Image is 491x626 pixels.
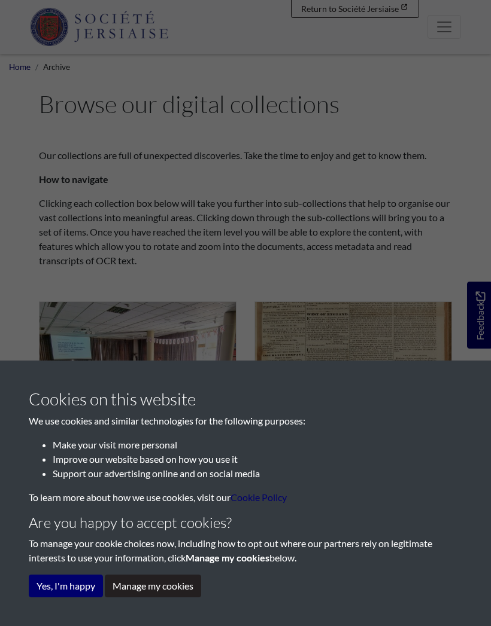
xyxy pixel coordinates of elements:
a: learn more about cookies [231,491,287,503]
p: To learn more about how we use cookies, visit our [29,490,462,505]
strong: Manage my cookies [186,552,269,563]
li: Support our advertising online and on social media [53,466,462,481]
button: Yes, I'm happy [29,575,103,597]
p: To manage your cookie choices now, including how to opt out where our partners rely on legitimate... [29,536,462,565]
h4: Are you happy to accept cookies? [29,514,462,532]
p: We use cookies and similar technologies for the following purposes: [29,414,462,428]
li: Improve our website based on how you use it [53,452,462,466]
h3: Cookies on this website [29,389,462,410]
button: Manage my cookies [105,575,201,597]
li: Make your visit more personal [53,438,462,452]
